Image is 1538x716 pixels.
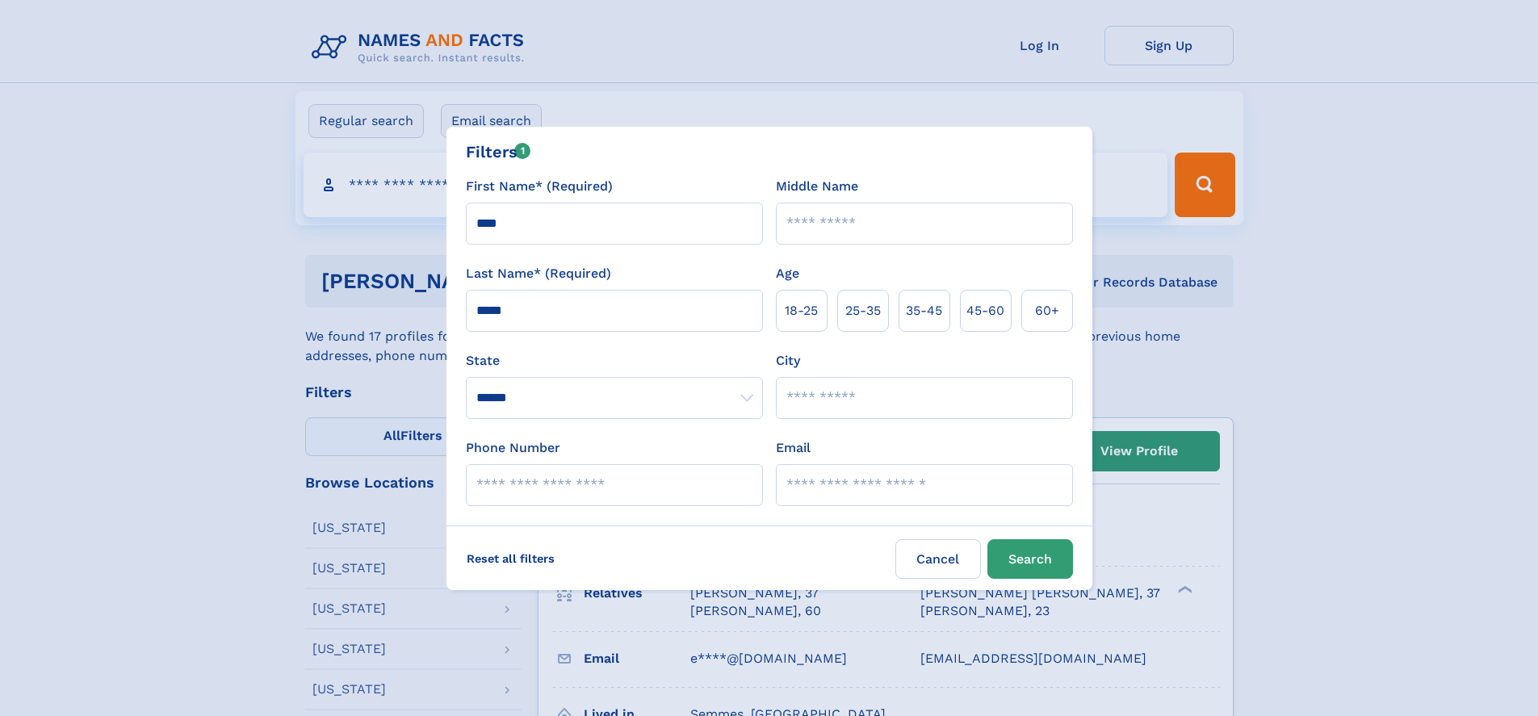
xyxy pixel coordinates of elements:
[466,264,611,283] label: Last Name* (Required)
[456,539,565,578] label: Reset all filters
[895,539,981,579] label: Cancel
[776,438,811,458] label: Email
[1035,301,1059,320] span: 60+
[776,264,799,283] label: Age
[776,177,858,196] label: Middle Name
[466,438,560,458] label: Phone Number
[466,351,763,371] label: State
[776,351,800,371] label: City
[987,539,1073,579] button: Search
[466,177,613,196] label: First Name* (Required)
[845,301,881,320] span: 25‑35
[906,301,942,320] span: 35‑45
[785,301,818,320] span: 18‑25
[966,301,1004,320] span: 45‑60
[466,140,531,164] div: Filters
